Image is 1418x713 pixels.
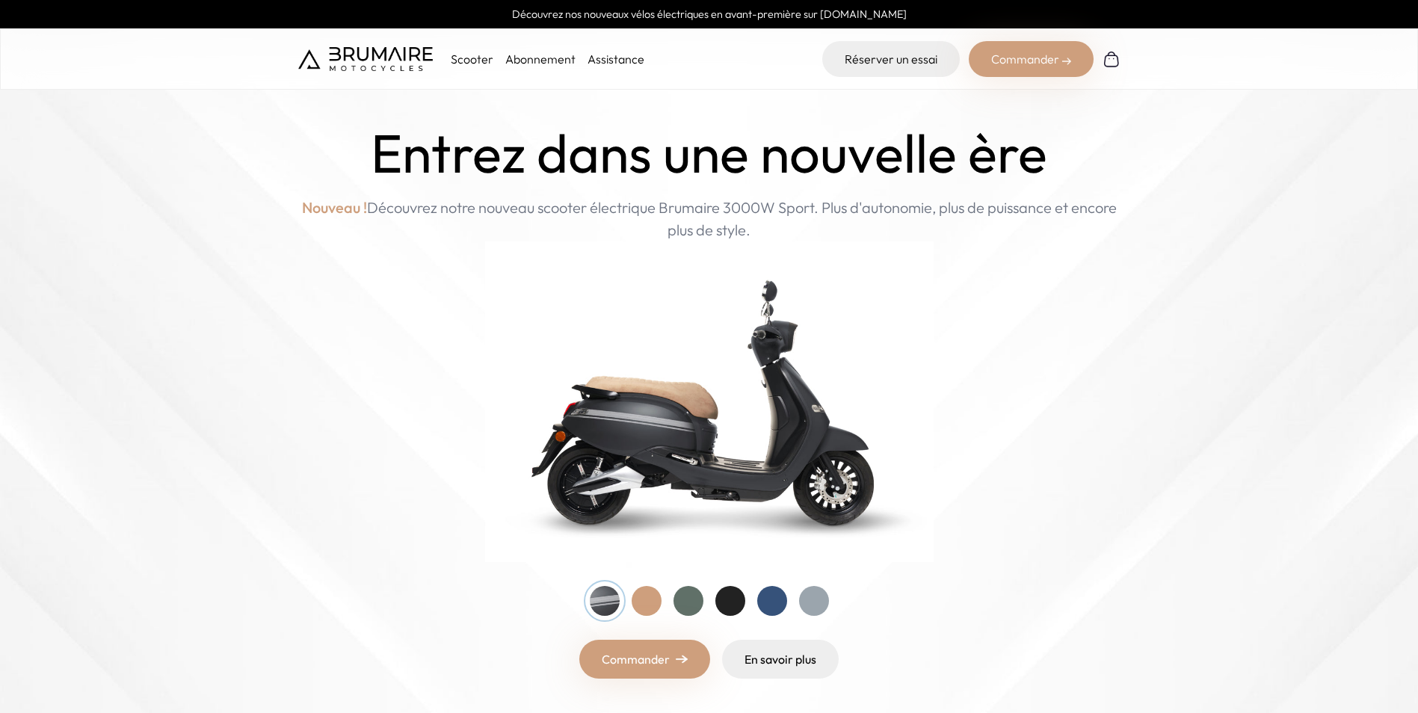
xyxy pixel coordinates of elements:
[371,123,1047,185] h1: Entrez dans une nouvelle ère
[298,47,433,71] img: Brumaire Motocycles
[579,640,710,679] a: Commander
[969,41,1094,77] div: Commander
[1103,50,1120,68] img: Panier
[588,52,644,67] a: Assistance
[722,640,839,679] a: En savoir plus
[298,197,1120,241] p: Découvrez notre nouveau scooter électrique Brumaire 3000W Sport. Plus d'autonomie, plus de puissa...
[676,655,688,664] img: right-arrow.png
[822,41,960,77] a: Réserver un essai
[302,197,367,219] span: Nouveau !
[505,52,576,67] a: Abonnement
[1062,57,1071,66] img: right-arrow-2.png
[451,50,493,68] p: Scooter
